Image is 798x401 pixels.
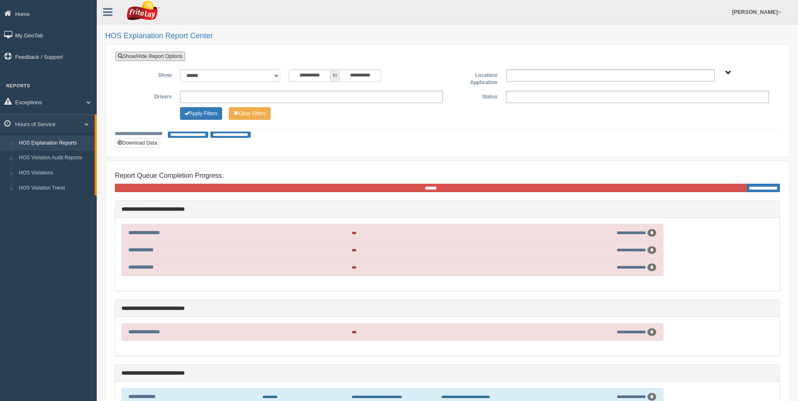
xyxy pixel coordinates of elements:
h4: Report Queue Completion Progress: [115,172,780,179]
span: to [331,69,339,82]
button: Change Filter Options [180,107,222,120]
button: Download Data [115,138,159,148]
label: Show [122,69,176,79]
a: Show/Hide Report Options [115,52,185,61]
a: HOS Violation Trend [15,181,95,196]
a: HOS Violation Audit Reports [15,150,95,166]
a: HOS Explanation Reports [15,136,95,151]
h2: HOS Explanation Report Center [105,32,790,40]
label: Location/ Application [447,69,501,87]
button: Change Filter Options [229,107,270,120]
label: Drivers [122,91,176,101]
label: Status [447,91,501,101]
a: HOS Violations [15,166,95,181]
